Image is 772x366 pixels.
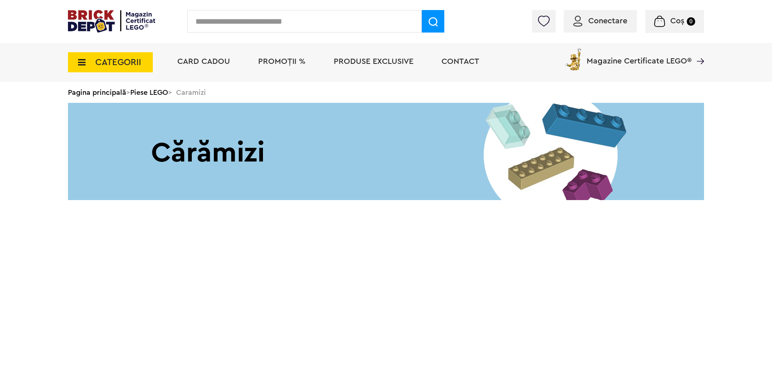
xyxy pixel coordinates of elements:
div: > > Caramizi [68,82,704,103]
a: Piese LEGO [130,89,168,96]
span: Magazine Certificate LEGO® [587,47,692,65]
span: Conectare [588,17,627,25]
a: Contact [441,57,479,65]
span: Coș [670,17,684,25]
a: Pagina principală [68,89,126,96]
small: 0 [687,17,695,26]
a: Magazine Certificate LEGO® [692,47,704,55]
a: Produse exclusive [334,57,413,65]
a: PROMOȚII % [258,57,306,65]
a: Conectare [573,17,627,25]
img: Caramizi [68,103,704,200]
span: CATEGORII [95,58,141,67]
a: Card Cadou [177,57,230,65]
